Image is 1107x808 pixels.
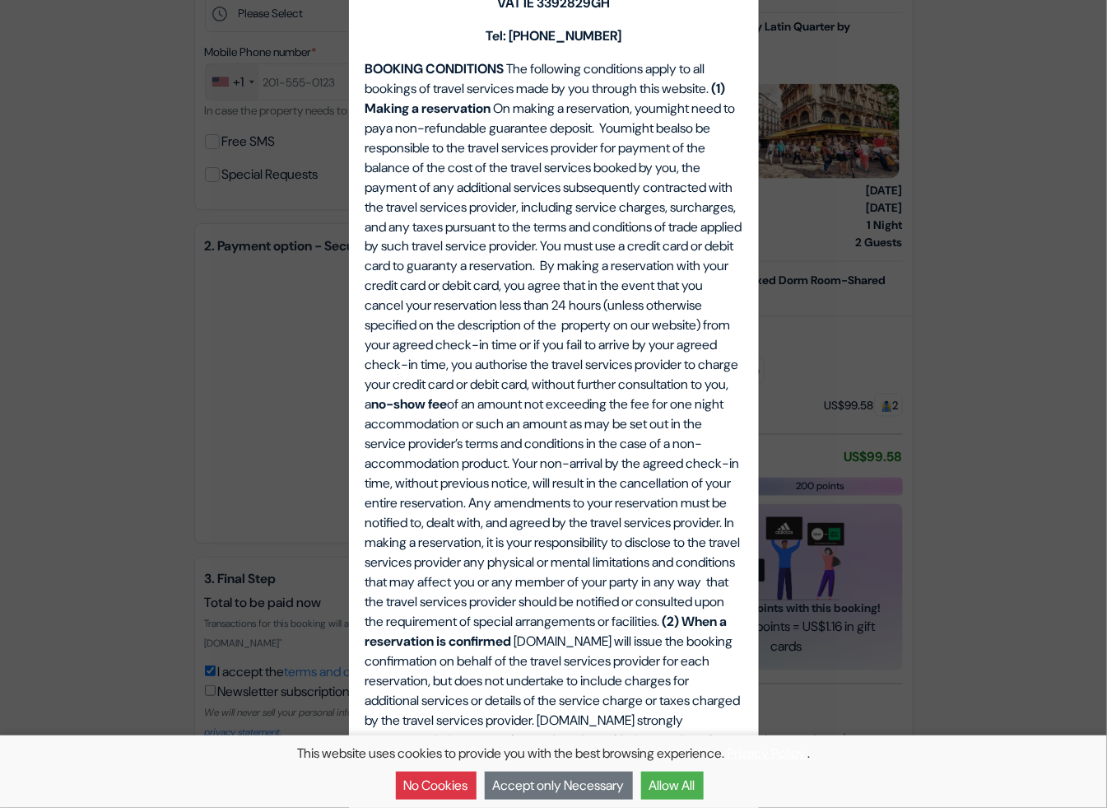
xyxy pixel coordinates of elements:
[396,772,477,800] button: No Cookies
[365,495,728,532] span: Any amendments to your reservation must be notified to, dealt with, and agreed by the travel serv...
[365,633,741,730] span: [DOMAIN_NAME] will issue the booking confirmation on behalf of the travel services provider for e...
[365,60,505,77] b: BOOKING CONDITIONS
[621,119,672,137] span: might be
[365,238,739,413] span: You must use a credit card or debit card to guaranty a reservation. By making a reservation with ...
[8,744,1099,764] p: This website uses cookies to provide you with the best browsing experience. .
[727,745,807,762] a: Privacy Policy.
[365,60,709,97] span: The following conditions apply to all bookings of travel services made by you through this website.
[485,772,633,800] button: Accept only Necessary
[720,515,723,532] span: .
[365,119,742,255] span: also be responsible to the travel services provider for payment of the balance of the cost of the...
[372,396,448,413] b: no-show fee
[486,27,621,44] b: Tel: [PHONE_NUMBER]
[365,396,740,512] span: of an amount not exceeding the fee for one night accommodation or such an amount as may be set ou...
[387,119,621,137] span: a non-refundable guarantee deposit. You
[494,100,657,117] span: On making a reservation, you
[641,772,704,800] button: Allow All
